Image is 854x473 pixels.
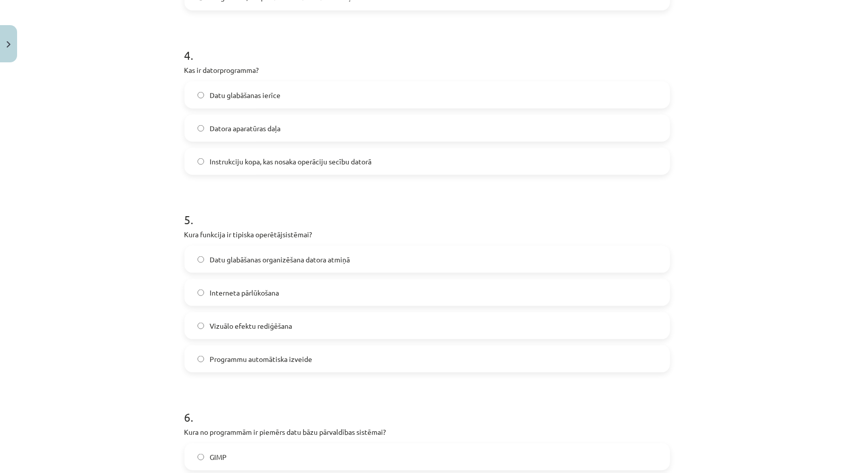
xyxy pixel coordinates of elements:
[198,323,204,329] input: Vizuālo efektu rediģēšana
[198,92,204,99] input: Datu glabāšanas ierīce
[210,288,279,298] span: Interneta pārlūkošana
[210,254,350,265] span: Datu glabāšanas organizēšana datora atmiņā
[198,454,204,460] input: GIMP
[210,90,281,101] span: Datu glabāšanas ierīce
[210,156,372,167] span: Instrukciju kopa, kas nosaka operāciju secību datorā
[184,65,670,75] p: Kas ir datorprogramma?
[184,393,670,424] h1: 6 .
[210,321,293,331] span: Vizuālo efektu rediģēšana
[184,195,670,226] h1: 5 .
[198,356,204,362] input: Programmu automātiska izveide
[198,158,204,165] input: Instrukciju kopa, kas nosaka operāciju secību datorā
[210,354,313,364] span: Programmu automātiska izveide
[7,41,11,48] img: icon-close-lesson-0947bae3869378f0d4975bcd49f059093ad1ed9edebbc8119c70593378902aed.svg
[198,290,204,296] input: Interneta pārlūkošana
[210,452,227,462] span: GIMP
[198,256,204,263] input: Datu glabāšanas organizēšana datora atmiņā
[184,31,670,62] h1: 4 .
[198,125,204,132] input: Datora aparatūras daļa
[184,229,670,240] p: Kura funkcija ir tipiska operētājsistēmai?
[210,123,281,134] span: Datora aparatūras daļa
[184,427,670,437] p: Kura no programmām ir piemērs datu bāzu pārvaldības sistēmai?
